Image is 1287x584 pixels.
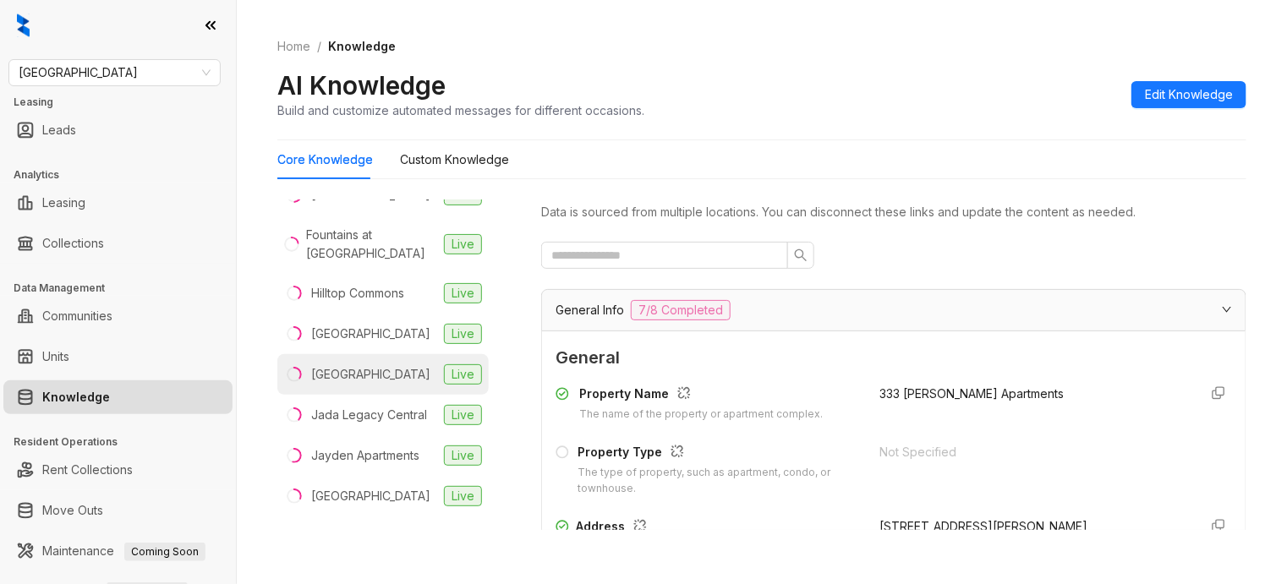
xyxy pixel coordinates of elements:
h3: Data Management [14,281,236,296]
span: Edit Knowledge [1145,85,1233,104]
span: General [556,345,1232,371]
span: 7/8 Completed [631,300,731,320]
li: Rent Collections [3,453,233,487]
span: 333 [PERSON_NAME] Apartments [880,386,1065,401]
div: General Info7/8 Completed [542,290,1246,330]
button: Edit Knowledge [1131,81,1246,108]
div: Data is sourced from multiple locations. You can disconnect these links and update the content as... [541,203,1246,221]
span: Live [444,234,482,254]
span: Live [444,364,482,385]
div: Property Type [578,443,860,465]
div: [STREET_ADDRESS][PERSON_NAME] [880,517,1185,536]
div: [GEOGRAPHIC_DATA] [311,365,430,384]
div: Hilltop Commons [311,284,404,303]
a: Knowledge [42,380,110,414]
div: Fountains at [GEOGRAPHIC_DATA] [306,226,437,263]
div: Not Specified [880,443,1185,461]
span: Coming Soon [124,543,205,561]
div: Build and customize automated messages for different occasions. [277,101,644,119]
div: Core Knowledge [277,150,373,169]
div: [GEOGRAPHIC_DATA] [311,325,430,343]
a: Leasing [42,186,85,220]
img: logo [17,14,30,37]
h3: Analytics [14,167,236,183]
a: Communities [42,299,112,333]
span: search [794,248,808,262]
div: The type of property, such as apartment, condo, or townhouse. [578,465,860,497]
a: Leads [42,113,76,147]
span: Live [444,324,482,344]
li: Leads [3,113,233,147]
span: Fairfield [19,60,211,85]
a: Units [42,340,69,374]
span: Live [444,445,482,466]
div: Property Name [579,385,823,407]
li: Units [3,340,233,374]
span: expanded [1222,304,1232,314]
div: Jayden Apartments [311,446,419,465]
a: Home [274,37,314,56]
li: Leasing [3,186,233,220]
a: Rent Collections [42,453,133,487]
li: / [317,37,321,56]
div: Jada Legacy Central [311,406,427,424]
a: Move Outs [42,494,103,527]
span: Live [444,486,482,506]
h3: Resident Operations [14,434,236,450]
div: [GEOGRAPHIC_DATA] Apartments [306,527,437,564]
li: Communities [3,299,233,333]
li: Move Outs [3,494,233,527]
li: Maintenance [3,534,233,568]
span: Live [444,405,482,425]
li: Knowledge [3,380,233,414]
div: [GEOGRAPHIC_DATA] [311,487,430,505]
div: Address [576,517,860,539]
a: Collections [42,227,104,260]
h2: AI Knowledge [277,69,446,101]
span: Knowledge [328,39,396,53]
li: Collections [3,227,233,260]
div: Custom Knowledge [400,150,509,169]
span: Live [444,283,482,303]
div: The name of the property or apartment complex. [579,407,823,423]
h3: Leasing [14,95,236,110]
span: General Info [556,301,624,319]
